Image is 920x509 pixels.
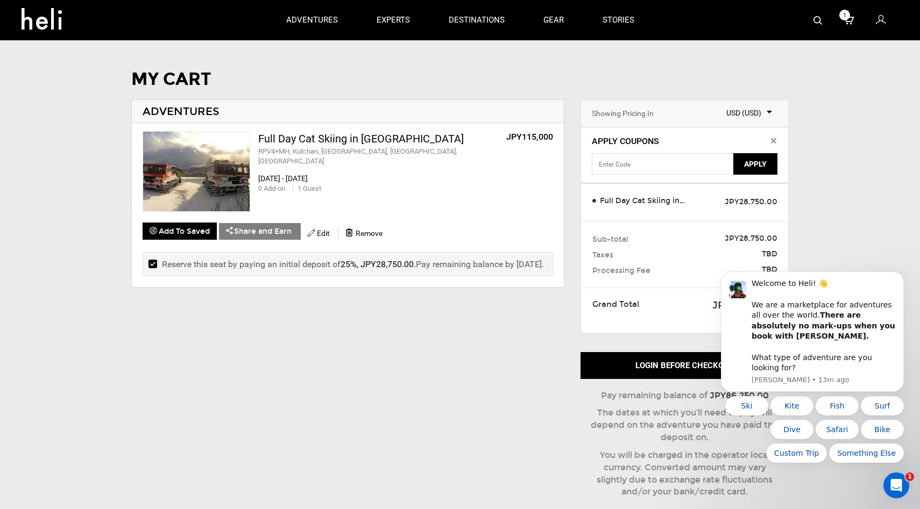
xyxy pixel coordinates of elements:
[591,407,779,442] span: The dates at which you’ll need to pay will depend on the adventure you have paid the deposit on.
[592,250,613,261] span: Taxes
[839,10,850,20] span: 1
[143,132,250,211] img: images
[377,15,410,26] p: experts
[883,472,909,498] iframe: Intercom live chat
[693,264,777,275] span: TBD
[506,132,553,142] op: JPY115,000
[581,352,789,379] button: Login before checkout
[339,225,390,241] button: Remove
[598,196,685,206] span: Full Day Cat Skiing in [GEOGRAPHIC_DATA]
[592,266,650,276] span: Processing Fee
[592,153,735,175] input: Enter Code
[148,258,544,270] label: Reserve this seat by paying an initial deposit of Pay remaining balance by [DATE].
[449,15,505,26] p: destinations
[597,450,773,497] span: You will be charged in the operator local currency. Converted amount may vary slightly due to exc...
[584,299,668,310] div: Grand Total
[258,184,285,192] span: 0 Add-on
[705,105,777,118] span: Select box activate
[341,259,416,269] span: 25%, JPY28,750.00 .
[705,199,920,480] iframe: Intercom notifications message
[356,229,383,238] span: Remove
[286,15,338,26] p: adventures
[258,173,553,184] div: [DATE] - [DATE]
[601,390,707,400] span: Pay remaining balance of
[905,472,914,481] span: 1
[292,184,321,194] div: 1 Guest
[592,135,778,148] span: Apply Coupons
[143,223,217,240] button: Add To Saved
[813,16,822,25] img: search-bar-icon.svg
[676,299,777,313] div: JPY28,750.00
[733,153,777,175] button: Apply
[131,70,789,89] h1: MY CART
[258,147,465,167] div: RPV4+MH, Kutchan, [GEOGRAPHIC_DATA], [GEOGRAPHIC_DATA], [GEOGRAPHIC_DATA]
[143,105,553,117] h2: ADVENTURES
[592,234,628,245] span: Sub-total
[710,107,772,118] span: USD (USD)
[592,108,654,119] div: Showing Pricing In
[258,131,465,147] div: Full Day Cat Skiing in [GEOGRAPHIC_DATA]
[725,197,777,207] span: JPY28,750.00
[301,225,337,241] button: Edit
[693,249,777,260] span: TBD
